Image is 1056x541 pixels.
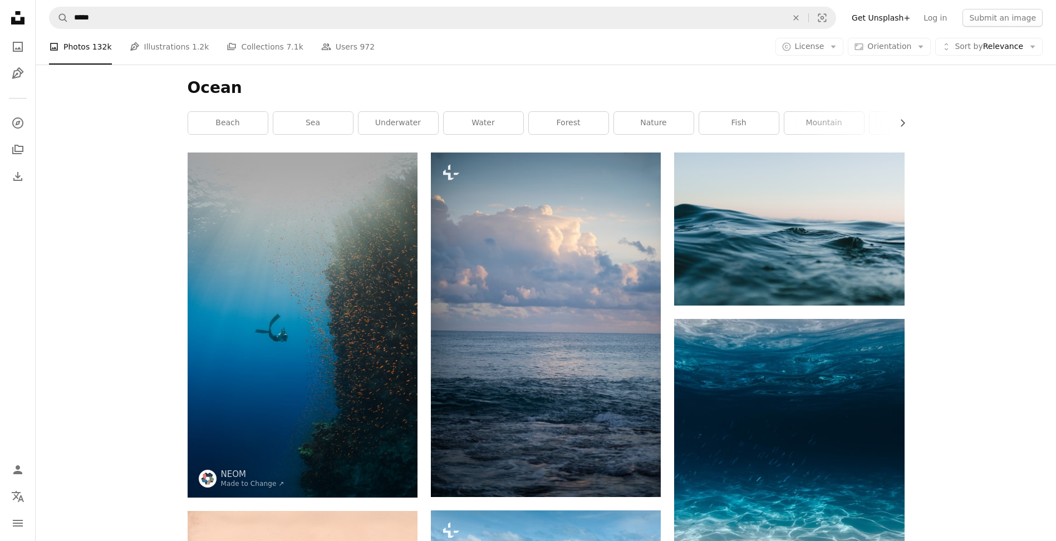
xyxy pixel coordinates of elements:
[221,480,284,488] a: Made to Change ↗
[917,9,954,27] a: Log in
[221,469,284,480] a: NEOM
[892,112,905,134] button: scroll list to the right
[188,112,268,134] a: beach
[7,62,29,85] a: Illustrations
[7,512,29,534] button: Menu
[358,112,438,134] a: underwater
[360,41,375,53] span: 972
[614,112,694,134] a: nature
[867,42,911,51] span: Orientation
[848,38,931,56] button: Orientation
[674,224,904,234] a: body of water under sky
[7,165,29,188] a: Download History
[935,38,1043,56] button: Sort byRelevance
[7,485,29,508] button: Language
[50,7,68,28] button: Search Unsplash
[273,112,353,134] a: sea
[7,112,29,134] a: Explore
[529,112,608,134] a: forest
[49,7,836,29] form: Find visuals sitewide
[199,470,217,488] img: Go to NEOM's profile
[192,41,209,53] span: 1.2k
[431,319,661,329] a: a body of water with clouds above it
[7,7,29,31] a: Home — Unsplash
[870,112,949,134] a: waves
[227,29,303,65] a: Collections 7.1k
[188,319,418,329] a: a person swimming in the ocean with a lot of fish
[955,42,983,51] span: Sort by
[7,459,29,481] a: Log in / Sign up
[784,112,864,134] a: mountain
[431,153,661,497] img: a body of water with clouds above it
[699,112,779,134] a: fish
[784,7,808,28] button: Clear
[674,153,904,306] img: body of water under sky
[775,38,844,56] button: License
[321,29,375,65] a: Users 972
[286,41,303,53] span: 7.1k
[188,78,905,98] h1: Ocean
[955,41,1023,52] span: Relevance
[962,9,1043,27] button: Submit an image
[130,29,209,65] a: Illustrations 1.2k
[845,9,917,27] a: Get Unsplash+
[674,458,904,468] a: blue and clear body of water
[795,42,824,51] span: License
[809,7,836,28] button: Visual search
[444,112,523,134] a: water
[7,139,29,161] a: Collections
[188,153,418,498] img: a person swimming in the ocean with a lot of fish
[7,36,29,58] a: Photos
